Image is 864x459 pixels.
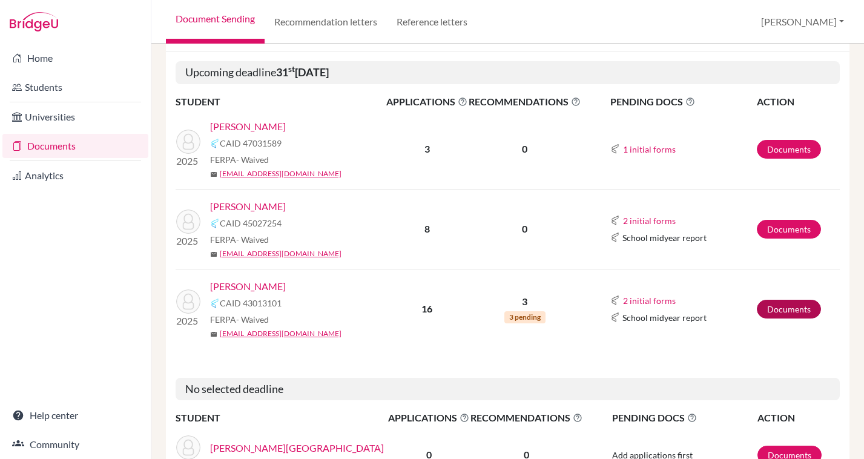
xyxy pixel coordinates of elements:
img: Salazar, Mario [176,289,200,314]
a: [PERSON_NAME][GEOGRAPHIC_DATA] [210,441,384,455]
a: Community [2,432,148,457]
h5: No selected deadline [176,378,840,401]
a: Students [2,75,148,99]
sup: st [288,64,295,74]
img: Common App logo [610,233,620,242]
span: CAID 47031589 [220,137,282,150]
img: Common App logo [210,139,220,148]
a: Documents [757,140,821,159]
span: School midyear report [622,311,707,324]
p: 3 [469,294,581,309]
a: Analytics [2,163,148,188]
span: RECOMMENDATIONS [469,94,581,109]
img: Nita, Maximo [176,210,200,234]
a: Home [2,46,148,70]
span: FERPA [210,313,269,326]
p: 0 [469,142,581,156]
span: FERPA [210,153,269,166]
a: [PERSON_NAME] [210,279,286,294]
span: - Waived [236,154,269,165]
b: 3 [424,143,430,154]
img: Common App logo [210,299,220,308]
span: CAID 45027254 [220,217,282,230]
a: Help center [2,403,148,428]
span: mail [210,331,217,338]
a: Universities [2,105,148,129]
span: RECOMMENDATIONS [470,411,582,425]
img: Burga, Juan Ignacio [176,130,200,154]
a: [EMAIL_ADDRESS][DOMAIN_NAME] [220,248,341,259]
img: Common App logo [210,219,220,228]
img: Common App logo [610,216,620,225]
span: APPLICATIONS [386,94,467,109]
span: - Waived [236,314,269,325]
span: - Waived [236,234,269,245]
a: [EMAIL_ADDRESS][DOMAIN_NAME] [220,328,341,339]
th: STUDENT [176,94,386,110]
th: ACTION [756,94,840,110]
span: PENDING DOCS [610,94,756,109]
img: Common App logo [610,296,620,305]
p: 2025 [176,234,200,248]
span: mail [210,251,217,258]
span: mail [210,171,217,178]
span: CAID 43013101 [220,297,282,309]
a: Documents [757,300,821,319]
a: [EMAIL_ADDRESS][DOMAIN_NAME] [220,168,341,179]
button: 2 initial forms [622,294,676,308]
a: Documents [757,220,821,239]
span: APPLICATIONS [388,411,469,425]
span: School midyear report [622,231,707,244]
img: Common App logo [610,312,620,322]
a: [PERSON_NAME] [210,199,286,214]
th: ACTION [757,410,840,426]
span: 3 pending [504,311,546,323]
a: Documents [2,134,148,158]
img: Common App logo [610,144,620,154]
button: [PERSON_NAME] [756,10,849,33]
p: 2025 [176,154,200,168]
b: 31 [DATE] [276,65,329,79]
p: 0 [469,222,581,236]
b: 16 [421,303,432,314]
a: [PERSON_NAME] [210,119,286,134]
span: FERPA [210,233,269,246]
b: 8 [424,223,430,234]
button: 2 initial forms [622,214,676,228]
h5: Upcoming deadline [176,61,840,84]
p: 2025 [176,314,200,328]
span: PENDING DOCS [612,411,756,425]
button: 1 initial forms [622,142,676,156]
img: Bridge-U [10,12,58,31]
th: STUDENT [176,410,387,426]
